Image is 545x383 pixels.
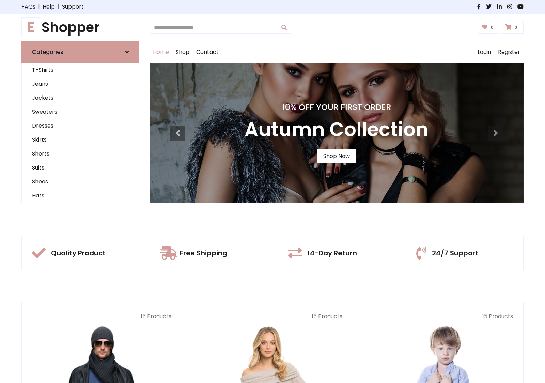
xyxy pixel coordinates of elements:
span: 0 [513,24,519,30]
a: Suits [22,161,139,175]
h1: Shopper [21,19,139,35]
h5: 14-Day Return [307,249,357,257]
span: E [21,17,40,37]
a: 0 [501,21,524,34]
span: 0 [489,24,495,30]
a: Home [150,41,172,63]
a: T-Shirts [22,63,139,77]
span: | [35,3,43,11]
a: Support [62,3,84,11]
a: Jeans [22,77,139,91]
a: EShopper [21,19,139,35]
span: | [55,3,62,11]
p: 15 Products [374,312,513,321]
p: 15 Products [203,312,342,321]
a: Login [474,41,495,63]
a: Help [43,3,55,11]
a: Shoes [22,175,139,189]
a: Hats [22,189,139,203]
h3: Autumn Collection [245,118,429,141]
a: FAQs [21,3,35,11]
a: Categories [21,41,139,63]
a: Skirts [22,133,139,147]
h5: Quality Product [51,249,106,257]
a: Contact [193,41,222,63]
p: 15 Products [32,312,171,321]
a: Register [495,41,524,63]
h5: 24/7 Support [432,249,478,257]
a: Shop [172,41,193,63]
h4: 10% Off Your First Order [245,103,429,113]
h6: Categories [32,49,63,55]
a: Shorts [22,147,139,161]
a: 0 [478,21,500,34]
a: Jackets [22,91,139,105]
a: Shop Now [317,149,356,163]
a: Dresses [22,119,139,133]
a: Sweaters [22,105,139,119]
h5: Free Shipping [180,249,227,257]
